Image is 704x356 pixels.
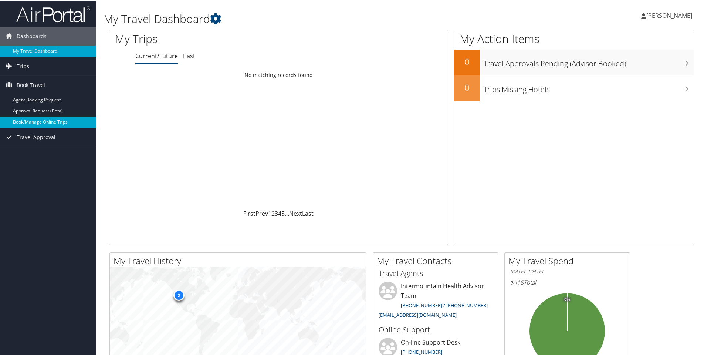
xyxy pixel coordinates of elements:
h1: My Trips [115,30,301,46]
a: [PERSON_NAME] [641,4,700,26]
a: 2 [271,209,275,217]
a: 0Travel Approvals Pending (Advisor Booked) [454,49,694,75]
a: Last [302,209,314,217]
span: [PERSON_NAME] [646,11,692,19]
div: 2 [173,289,184,300]
h3: Travel Agents [379,268,493,278]
span: $418 [510,278,524,286]
h1: My Action Items [454,30,694,46]
a: [PHONE_NUMBER] / [PHONE_NUMBER] [401,301,488,308]
a: Prev [255,209,268,217]
h6: [DATE] - [DATE] [510,268,624,275]
a: [PHONE_NUMBER] [401,348,442,355]
h2: My Travel Spend [508,254,630,266]
h2: 0 [454,55,480,67]
a: 5 [281,209,285,217]
span: Dashboards [17,26,47,45]
span: Trips [17,56,29,75]
li: Intermountain Health Advisor Team [375,281,496,320]
a: 3 [275,209,278,217]
h6: Total [510,278,624,286]
a: [EMAIL_ADDRESS][DOMAIN_NAME] [379,311,457,318]
a: 1 [268,209,271,217]
h3: Online Support [379,324,493,334]
h2: My Travel Contacts [377,254,498,266]
a: 4 [278,209,281,217]
h1: My Travel Dashboard [104,10,501,26]
h2: My Travel History [114,254,366,266]
span: Travel Approval [17,127,55,146]
a: Current/Future [135,51,178,59]
h2: 0 [454,81,480,93]
span: Book Travel [17,75,45,94]
h3: Travel Approvals Pending (Advisor Booked) [484,54,694,68]
span: … [285,209,289,217]
a: Past [183,51,195,59]
a: First [243,209,255,217]
td: No matching records found [109,68,448,81]
a: 0Trips Missing Hotels [454,75,694,101]
img: airportal-logo.png [16,5,90,22]
h3: Trips Missing Hotels [484,80,694,94]
a: Next [289,209,302,217]
tspan: 0% [564,297,570,301]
